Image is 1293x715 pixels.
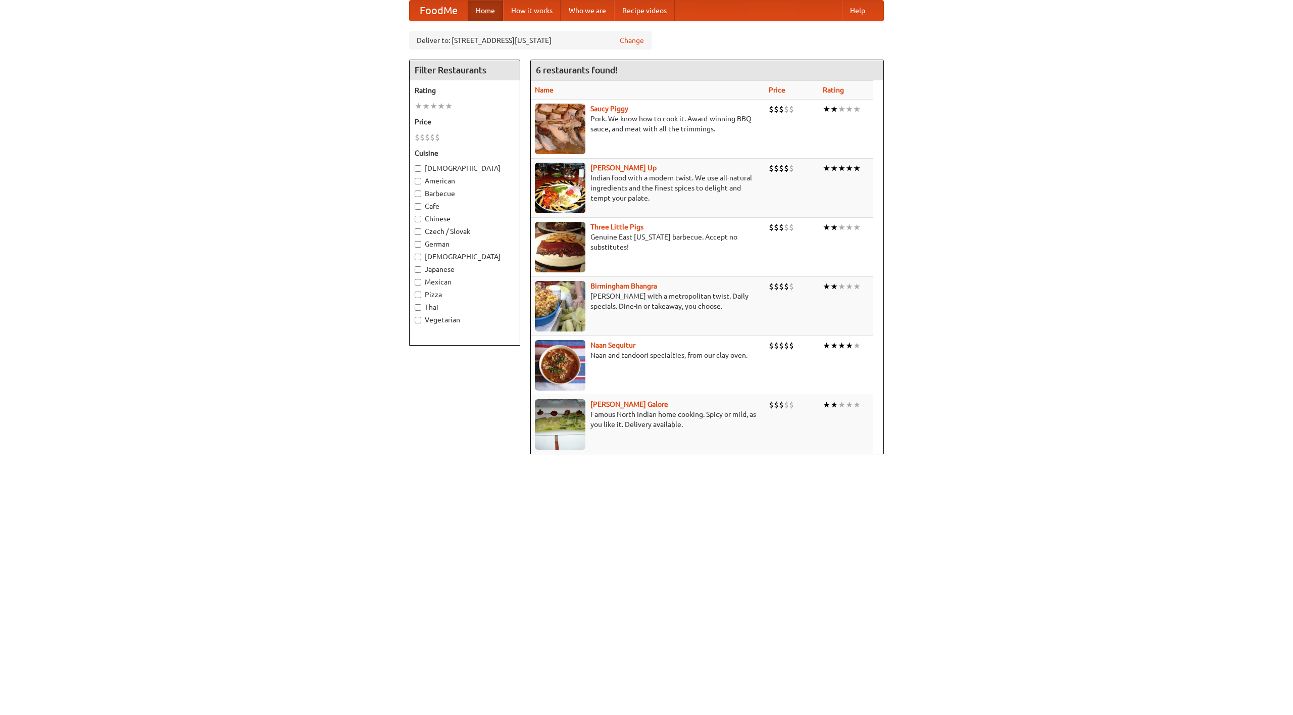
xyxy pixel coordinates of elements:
[769,222,774,233] li: $
[784,340,789,351] li: $
[415,264,515,274] label: Japanese
[415,266,421,273] input: Japanese
[430,101,437,112] li: ★
[823,86,844,94] a: Rating
[415,228,421,235] input: Czech / Slovak
[789,399,794,410] li: $
[784,399,789,410] li: $
[846,104,853,115] li: ★
[561,1,614,21] a: Who we are
[415,101,422,112] li: ★
[830,104,838,115] li: ★
[415,290,515,300] label: Pizza
[590,282,657,290] a: Birmingham Bhangra
[535,409,761,430] p: Famous North Indian home cooking. Spicy or mild, as you like it. Delivery available.
[415,304,421,311] input: Thai
[838,104,846,115] li: ★
[415,214,515,224] label: Chinese
[437,101,445,112] li: ★
[838,281,846,292] li: ★
[784,104,789,115] li: $
[415,117,515,127] h5: Price
[769,281,774,292] li: $
[435,132,440,143] li: $
[774,163,779,174] li: $
[823,163,830,174] li: ★
[422,101,430,112] li: ★
[415,201,515,211] label: Cafe
[769,86,785,94] a: Price
[535,340,585,391] img: naansequitur.jpg
[823,340,830,351] li: ★
[846,163,853,174] li: ★
[535,114,761,134] p: Pork. We know how to cook it. Award-winning BBQ sauce, and meat with all the trimmings.
[769,399,774,410] li: $
[535,399,585,450] img: currygalore.jpg
[425,132,430,143] li: $
[535,222,585,272] img: littlepigs.jpg
[842,1,873,21] a: Help
[769,340,774,351] li: $
[415,279,421,285] input: Mexican
[779,281,784,292] li: $
[774,104,779,115] li: $
[410,1,468,21] a: FoodMe
[853,340,861,351] li: ★
[779,222,784,233] li: $
[415,292,421,298] input: Pizza
[830,281,838,292] li: ★
[415,317,421,323] input: Vegetarian
[774,281,779,292] li: $
[503,1,561,21] a: How it works
[415,252,515,262] label: [DEMOGRAPHIC_DATA]
[779,399,784,410] li: $
[590,341,635,349] a: Naan Sequitur
[415,132,420,143] li: $
[415,178,421,184] input: American
[789,104,794,115] li: $
[590,164,657,172] b: [PERSON_NAME] Up
[779,340,784,351] li: $
[420,132,425,143] li: $
[784,163,789,174] li: $
[774,399,779,410] li: $
[830,340,838,351] li: ★
[468,1,503,21] a: Home
[853,281,861,292] li: ★
[789,281,794,292] li: $
[535,232,761,252] p: Genuine East [US_STATE] barbecue. Accept no substitutes!
[620,35,644,45] a: Change
[853,104,861,115] li: ★
[535,173,761,203] p: Indian food with a modern twist. We use all-natural ingredients and the finest spices to delight ...
[590,105,628,113] b: Saucy Piggy
[535,350,761,360] p: Naan and tandoori specialties, from our clay oven.
[846,222,853,233] li: ★
[838,222,846,233] li: ★
[415,176,515,186] label: American
[535,86,554,94] a: Name
[823,104,830,115] li: ★
[784,281,789,292] li: $
[415,239,515,249] label: German
[410,60,520,80] h4: Filter Restaurants
[590,400,668,408] b: [PERSON_NAME] Galore
[415,203,421,210] input: Cafe
[445,101,453,112] li: ★
[774,340,779,351] li: $
[789,340,794,351] li: $
[415,85,515,96] h5: Rating
[415,254,421,260] input: [DEMOGRAPHIC_DATA]
[415,315,515,325] label: Vegetarian
[535,163,585,213] img: curryup.jpg
[535,291,761,311] p: [PERSON_NAME] with a metropolitan twist. Daily specials. Dine-in or takeaway, you choose.
[779,163,784,174] li: $
[853,222,861,233] li: ★
[853,163,861,174] li: ★
[830,399,838,410] li: ★
[830,222,838,233] li: ★
[415,163,515,173] label: [DEMOGRAPHIC_DATA]
[789,222,794,233] li: $
[774,222,779,233] li: $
